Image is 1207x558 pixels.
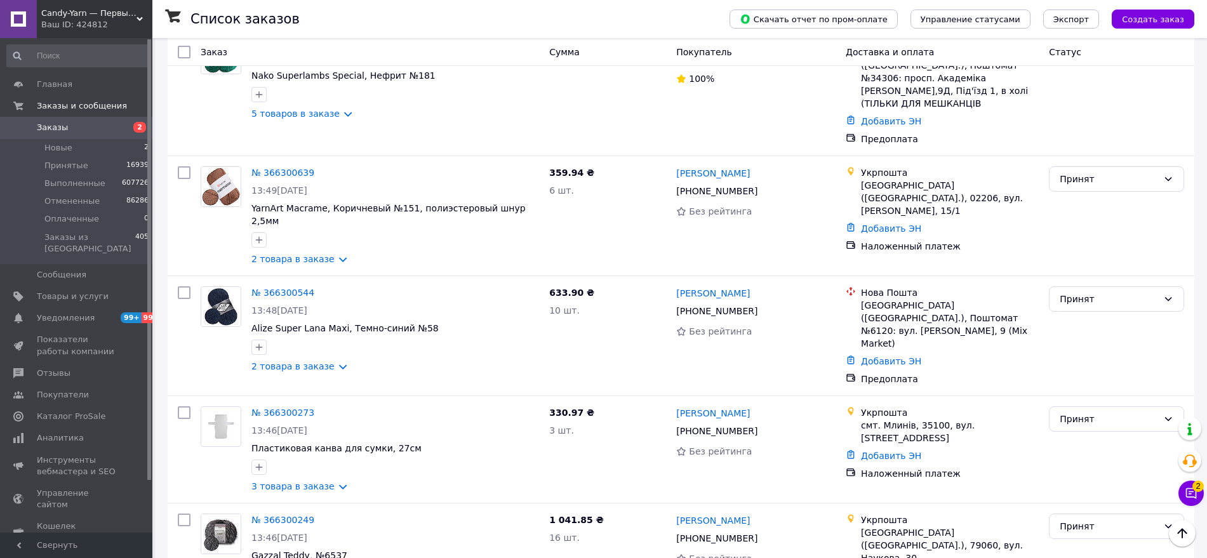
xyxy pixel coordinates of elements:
span: 10 шт. [549,305,580,316]
span: Отзывы [37,368,70,379]
span: 16939 [126,160,149,171]
a: [PERSON_NAME] [676,167,750,180]
span: Candy-Yarn — Первый дискаунтер пряжи [41,8,137,19]
span: 359.94 ₴ [549,168,594,178]
span: 2 [133,122,146,133]
span: Экспорт [1053,15,1089,24]
span: Покупатель [676,47,732,57]
span: 1 041.85 ₴ [549,515,604,525]
div: Принят [1060,519,1158,533]
span: Отмененные [44,196,100,207]
div: Укрпошта [861,514,1039,526]
a: 2 товара в заказе [251,254,335,264]
a: 3 товара в заказе [251,481,335,491]
button: Наверх [1169,520,1196,547]
span: Инструменты вебмастера и SEO [37,455,117,477]
span: Каталог ProSale [37,411,105,422]
a: [PERSON_NAME] [676,407,750,420]
span: Показатели работы компании [37,334,117,357]
span: Скачать отчет по пром-оплате [740,13,888,25]
button: Чат с покупателем2 [1178,481,1204,506]
a: Добавить ЭН [861,116,921,126]
a: Alize Super Lana Maxi, Темно-синий №58 [251,323,439,333]
span: 6 шт. [549,185,574,196]
div: Принят [1060,172,1158,186]
a: № 366300544 [251,288,314,298]
span: Товары и услуги [37,291,109,302]
a: Добавить ЭН [861,451,921,461]
span: Заказы из [GEOGRAPHIC_DATA] [44,232,135,255]
div: [GEOGRAPHIC_DATA] ([GEOGRAPHIC_DATA].), Поштомат №34306: просп. Академіка [PERSON_NAME],9Д, Під'ї... [861,46,1039,110]
a: [PERSON_NAME] [676,287,750,300]
span: [PHONE_NUMBER] [676,426,757,436]
button: Управление статусами [910,10,1030,29]
div: Принят [1060,292,1158,306]
a: Фото товару [201,286,241,327]
span: Сумма [549,47,580,57]
span: Кошелек компании [37,521,117,543]
span: Пластиковая канва для сумки, 27см [251,443,422,453]
span: [PHONE_NUMBER] [676,186,757,196]
span: Управление сайтом [37,488,117,510]
div: Предоплата [861,373,1039,385]
span: Покупатели [37,389,89,401]
span: 405 [135,232,149,255]
span: 99+ [142,312,163,323]
a: Создать заказ [1099,13,1194,23]
span: Статус [1049,47,1081,57]
span: Уведомления [37,312,95,324]
a: 5 товаров в заказе [251,109,340,119]
span: Управление статусами [921,15,1020,24]
span: Новые [44,142,72,154]
div: смт. Млинів, 35100, вул. [STREET_ADDRESS] [861,419,1039,444]
span: Доставка и оплата [846,47,934,57]
span: Заказы [37,122,68,133]
span: YarnArt Macrame, Коричневый №151, полиэстеровый шнур 2,5мм [251,203,526,226]
span: Выполненные [44,178,105,189]
span: 100% [689,74,714,84]
div: Принят [1060,412,1158,426]
span: Заказы и сообщения [37,100,127,112]
span: [PHONE_NUMBER] [676,306,757,316]
span: 13:49[DATE] [251,185,307,196]
img: Фото товару [201,287,241,326]
span: [PHONE_NUMBER] [676,533,757,543]
span: 2 [144,142,149,154]
button: Скачать отчет по пром-оплате [730,10,898,29]
span: 13:48[DATE] [251,305,307,316]
a: Добавить ЭН [861,356,921,366]
a: № 366300249 [251,515,314,525]
span: Создать заказ [1122,15,1184,24]
div: [GEOGRAPHIC_DATA] ([GEOGRAPHIC_DATA].), Поштомат №6120: вул. [PERSON_NAME], 9 (Mix Market) [861,299,1039,350]
span: Оплаченные [44,213,99,225]
button: Экспорт [1043,10,1099,29]
span: 99+ [121,312,142,323]
span: 633.90 ₴ [549,288,594,298]
img: Фото товару [201,414,241,440]
a: Фото товару [201,166,241,207]
a: № 366300273 [251,408,314,418]
a: Фото товару [201,406,241,447]
span: Заказ [201,47,227,57]
img: Фото товару [201,514,241,554]
a: № 366300639 [251,168,314,178]
span: 607726 [122,178,149,189]
button: Создать заказ [1112,10,1194,29]
span: Без рейтинга [689,326,752,336]
div: [GEOGRAPHIC_DATA] ([GEOGRAPHIC_DATA].), 02206, вул. [PERSON_NAME], 15/1 [861,179,1039,217]
span: 13:46[DATE] [251,425,307,435]
a: Добавить ЭН [861,223,921,234]
span: 3 шт. [549,425,574,435]
a: Nako Superlambs Special, Нефрит №181 [251,70,436,81]
div: Укрпошта [861,406,1039,419]
div: Наложенный платеж [861,240,1039,253]
span: Без рейтинга [689,206,752,216]
span: 16 шт. [549,533,580,543]
span: Без рейтинга [689,446,752,456]
div: Ваш ID: 424812 [41,19,152,30]
img: Фото товару [201,167,241,206]
div: Предоплата [861,133,1039,145]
